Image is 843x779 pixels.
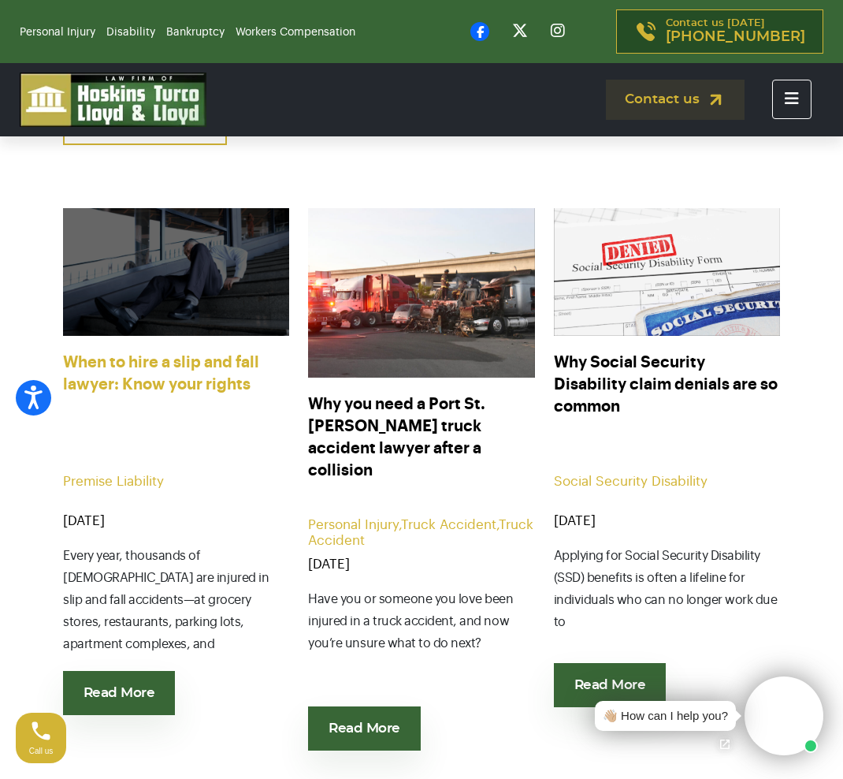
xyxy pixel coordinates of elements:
a: Bankruptcy [166,27,225,38]
a: Social Security Disability [554,475,707,488]
a: Truck Accident [401,518,496,531]
a: Premise Liability [63,475,164,488]
span: [PHONE_NUMBER] [666,29,805,45]
button: Toggle navigation [772,80,811,119]
a: Read More [554,663,666,707]
a: Contact us [DATE][PHONE_NUMBER] [616,9,823,54]
a: Personal Injury [20,27,95,38]
p: Every year, thousands of [DEMOGRAPHIC_DATA] are injured in slip and fall accidents—at grocery sto... [63,545,289,655]
p: Contact us [DATE] [666,18,805,45]
a: Open chat [708,728,741,761]
span: Call us [29,747,54,755]
div: [DATE] [63,513,289,529]
a: Disability [106,27,155,38]
a: Personal Injury [308,518,399,531]
p: Have you or someone you love been injured in a truck accident, and now you’re unsure what to do n... [308,588,534,691]
a: Why you need a Port St. [PERSON_NAME] truck accident lawyer after a collision [308,393,534,482]
div: 👋🏼 How can I help you? [603,707,728,725]
div: , , [308,517,534,549]
a: Why Social Security Disability claim denials are so common [554,352,780,419]
a: Read More [63,671,175,715]
a: Contact us [606,80,745,120]
div: [DATE] [554,513,780,529]
div: [DATE] [308,557,534,572]
img: logo [20,73,206,127]
a: Read More [308,706,420,751]
a: When to hire a slip and fall lawyer: Know your rights [63,352,289,419]
img: Denied Social Security Disability [554,208,780,336]
p: Applying for Social Security Disability (SSD) benefits is often a lifeline for individuals who ca... [554,545,780,647]
img: Florida slip and fall lawyers [52,202,301,342]
a: Workers Compensation [236,27,355,38]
